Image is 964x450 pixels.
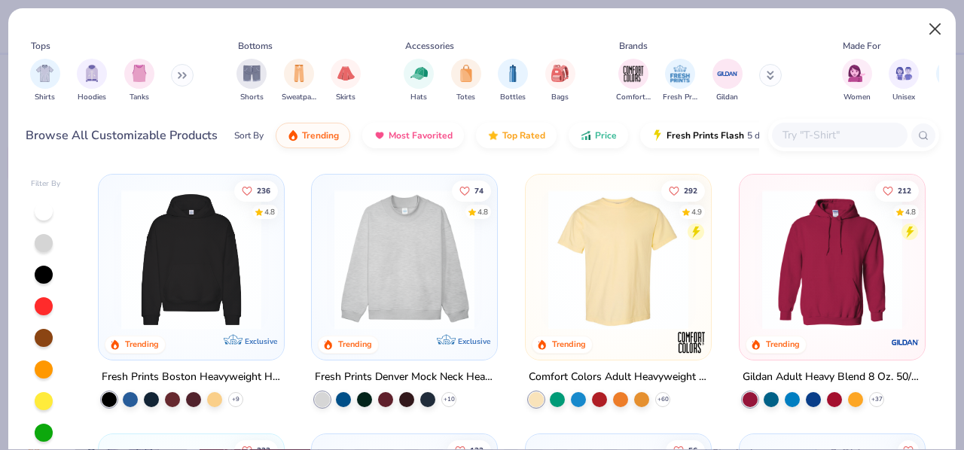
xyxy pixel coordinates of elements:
[130,92,149,103] span: Tanks
[410,92,427,103] span: Hats
[843,39,880,53] div: Made For
[663,59,697,103] button: filter button
[236,59,267,103] div: filter for Shorts
[77,59,107,103] button: filter button
[236,59,267,103] button: filter button
[456,92,475,103] span: Totes
[124,59,154,103] div: filter for Tanks
[238,39,273,53] div: Bottoms
[890,327,920,357] img: Gildan logo
[905,206,916,217] div: 4.8
[405,39,454,53] div: Accessories
[898,187,911,194] span: 212
[77,59,107,103] div: filter for Hoodies
[569,123,628,148] button: Price
[921,15,950,44] button: Close
[374,129,386,141] img: most_fav.gif
[661,180,705,201] button: Like
[327,190,482,330] img: f5d85501-0dbb-4ee4-b115-c08fa3845d83
[663,59,697,103] div: filter for Fresh Prints
[244,336,276,346] span: Exclusive
[331,59,361,103] div: filter for Skirts
[663,92,697,103] span: Fresh Prints
[35,92,55,103] span: Shirts
[131,65,148,82] img: Tanks Image
[410,65,428,82] img: Hats Image
[487,129,499,141] img: TopRated.gif
[684,187,697,194] span: 292
[26,126,218,144] div: Browse All Customizable Products
[616,59,651,103] div: filter for Comfort Colors
[842,59,872,103] button: filter button
[453,180,492,201] button: Like
[124,59,154,103] button: filter button
[505,65,521,82] img: Bottles Image
[243,65,261,82] img: Shorts Image
[36,65,53,82] img: Shirts Image
[622,62,645,85] img: Comfort Colors Image
[315,368,494,387] div: Fresh Prints Denver Mock Neck Heavyweight Sweatshirt
[691,206,702,217] div: 4.9
[892,92,915,103] span: Unisex
[889,59,919,103] div: filter for Unisex
[616,92,651,103] span: Comfort Colors
[302,129,339,141] span: Trending
[234,180,278,201] button: Like
[875,180,919,201] button: Like
[640,123,814,148] button: Fresh Prints Flash5 day delivery
[102,368,281,387] div: Fresh Prints Boston Heavyweight Hoodie
[498,59,528,103] button: filter button
[541,190,696,330] img: 029b8af0-80e6-406f-9fdc-fdf898547912
[234,129,264,142] div: Sort By
[498,59,528,103] div: filter for Bottles
[276,123,350,148] button: Trending
[31,39,50,53] div: Tops
[458,336,490,346] span: Exclusive
[895,65,913,82] img: Unisex Image
[291,65,307,82] img: Sweatpants Image
[669,62,691,85] img: Fresh Prints Image
[667,129,744,141] span: Fresh Prints Flash
[31,178,61,190] div: Filter By
[444,395,455,404] span: + 10
[619,39,648,53] div: Brands
[755,190,910,330] img: 01756b78-01f6-4cc6-8d8a-3c30c1a0c8ac
[268,190,423,330] img: d4a37e75-5f2b-4aef-9a6e-23330c63bbc0
[114,190,269,330] img: 91acfc32-fd48-4d6b-bdad-a4c1a30ac3fc
[282,59,316,103] button: filter button
[282,59,316,103] div: filter for Sweatpants
[257,187,270,194] span: 236
[716,92,738,103] span: Gildan
[389,129,453,141] span: Most Favorited
[551,65,568,82] img: Bags Image
[500,92,526,103] span: Bottles
[551,92,569,103] span: Bags
[362,123,464,148] button: Most Favorited
[337,65,355,82] img: Skirts Image
[595,129,617,141] span: Price
[331,59,361,103] button: filter button
[282,92,316,103] span: Sweatpants
[78,92,106,103] span: Hoodies
[712,59,743,103] div: filter for Gildan
[404,59,434,103] div: filter for Hats
[475,187,484,194] span: 74
[240,92,264,103] span: Shorts
[616,59,651,103] button: filter button
[30,59,60,103] div: filter for Shirts
[889,59,919,103] button: filter button
[287,129,299,141] img: trending.gif
[451,59,481,103] button: filter button
[651,129,664,141] img: flash.gif
[843,92,871,103] span: Women
[451,59,481,103] div: filter for Totes
[84,65,100,82] img: Hoodies Image
[264,206,275,217] div: 4.8
[404,59,434,103] button: filter button
[476,123,557,148] button: Top Rated
[716,62,739,85] img: Gildan Image
[502,129,545,141] span: Top Rated
[458,65,474,82] img: Totes Image
[30,59,60,103] button: filter button
[545,59,575,103] div: filter for Bags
